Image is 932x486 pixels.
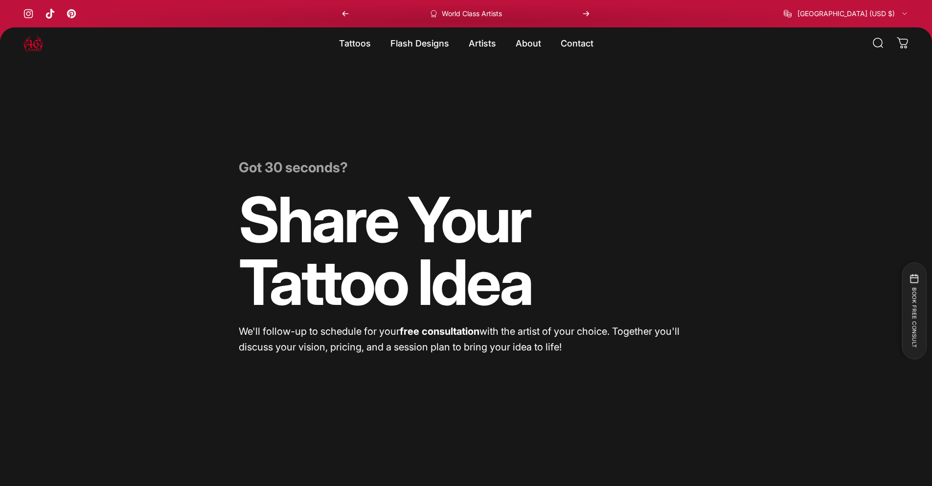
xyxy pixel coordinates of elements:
p: We'll follow-up to schedule for your with the artist of your choice. Together you'll discuss your... [239,324,693,355]
strong: Got 30 seconds? [239,159,348,176]
animate-element: Share [239,188,397,251]
a: 0 items [892,32,913,54]
button: BOOK FREE CONSULT [902,262,926,359]
animate-element: Idea [417,251,532,314]
p: World Class Artists [442,9,502,18]
summary: Tattoos [329,33,381,53]
span: [GEOGRAPHIC_DATA] (USD $) [797,9,895,18]
animate-element: Tattoo [239,251,407,314]
strong: free consultation [400,325,479,337]
summary: Artists [459,33,506,53]
animate-element: Your [408,188,530,251]
a: Contact [551,33,603,53]
summary: Flash Designs [381,33,459,53]
nav: Primary [329,33,603,53]
summary: About [506,33,551,53]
